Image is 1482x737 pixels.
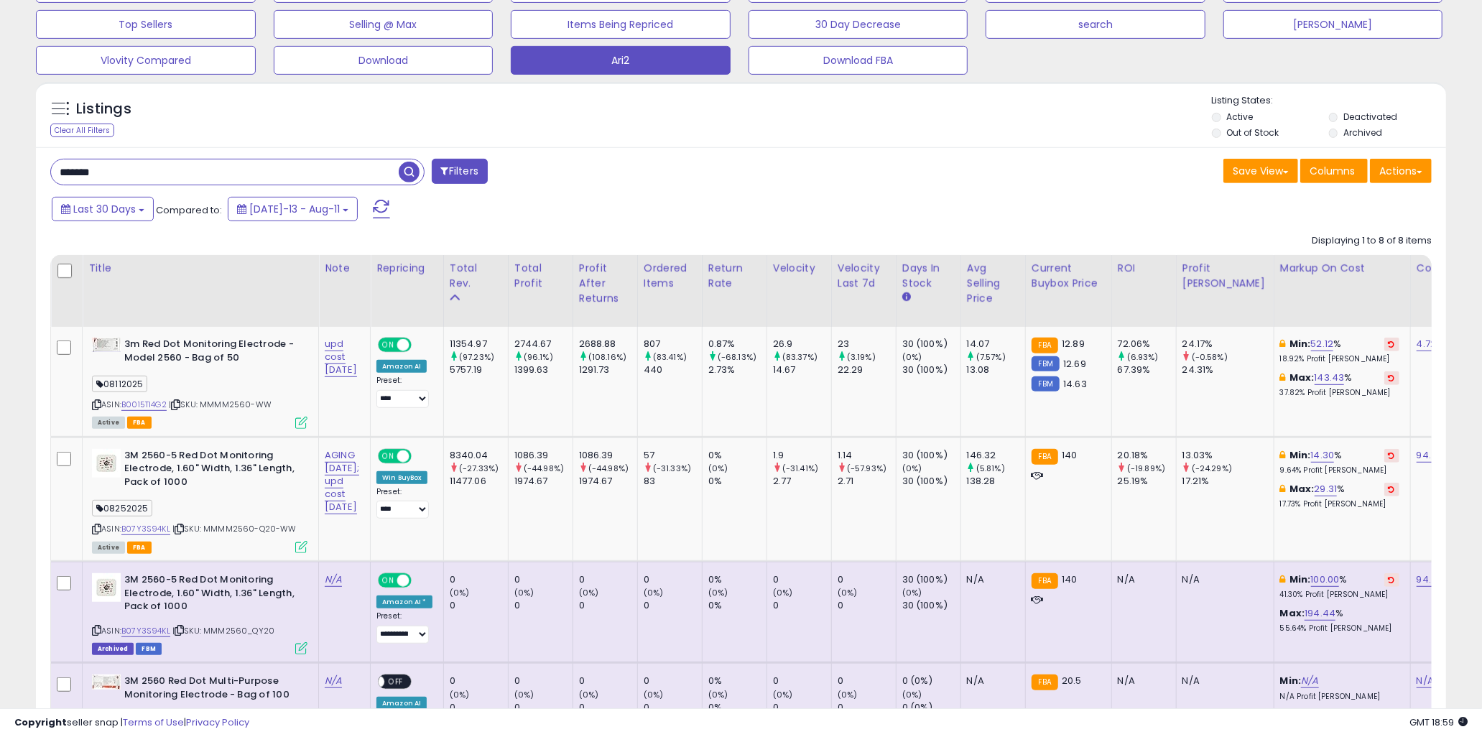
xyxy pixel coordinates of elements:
[1182,338,1274,351] div: 24.17%
[1192,463,1232,474] small: (-24.29%)
[708,463,728,474] small: (0%)
[432,159,488,184] button: Filters
[644,475,702,488] div: 83
[773,475,831,488] div: 2.77
[838,599,896,612] div: 0
[1311,573,1340,587] a: 100.00
[967,675,1014,687] div: N/A
[902,449,960,462] div: 30 (100%)
[92,500,152,516] span: 08252025
[136,643,162,655] span: FBM
[450,675,508,687] div: 0
[92,338,307,427] div: ASIN:
[450,599,508,612] div: 0
[514,338,573,351] div: 2744.67
[1343,111,1397,123] label: Deactivated
[579,363,637,376] div: 1291.73
[838,338,896,351] div: 23
[325,674,342,688] a: N/A
[1062,337,1085,351] span: 12.89
[1118,338,1176,351] div: 72.06%
[1280,338,1399,364] div: %
[1062,674,1082,687] span: 20.5
[773,599,831,612] div: 0
[514,675,573,687] div: 0
[1118,573,1165,586] div: N/A
[1280,371,1399,398] div: %
[967,475,1025,488] div: 138.28
[986,10,1205,39] button: search
[1063,377,1087,391] span: 14.63
[1032,356,1060,371] small: FBM
[749,10,968,39] button: 30 Day Decrease
[967,573,1014,586] div: N/A
[1118,363,1176,376] div: 67.39%
[708,573,767,586] div: 0%
[1315,371,1345,385] a: 143.43
[1182,675,1263,687] div: N/A
[1280,573,1399,600] div: %
[1311,337,1334,351] a: 52.12
[773,363,831,376] div: 14.67
[579,675,637,687] div: 0
[902,675,960,687] div: 0 (0%)
[579,587,599,598] small: (0%)
[450,689,470,700] small: (0%)
[325,448,359,515] a: AGING [DATE]; upd cost [DATE]
[514,449,573,462] div: 1086.39
[450,573,508,586] div: 0
[1182,261,1268,291] div: Profit [PERSON_NAME]
[838,689,858,700] small: (0%)
[1280,261,1404,276] div: Markup on Cost
[1063,357,1086,371] span: 12.69
[1305,606,1335,621] a: 194.44
[123,715,184,729] a: Terms of Use
[1289,448,1311,462] b: Min:
[172,523,297,534] span: | SKU: MMMM2560-Q20-WW
[644,587,664,598] small: (0%)
[514,573,573,586] div: 0
[773,573,831,586] div: 0
[127,417,152,429] span: FBA
[782,463,818,474] small: (-31.41%)
[511,46,731,75] button: Ari2
[325,573,342,587] a: N/A
[1417,261,1449,276] div: Cost
[92,417,125,429] span: All listings currently available for purchase on Amazon
[409,339,432,351] span: OFF
[1343,126,1382,139] label: Archived
[1127,351,1159,363] small: (6.93%)
[1118,449,1176,462] div: 20.18%
[450,261,502,291] div: Total Rev.
[1223,159,1298,183] button: Save View
[121,399,167,411] a: B0015TI4G2
[1280,388,1399,398] p: 37.82% Profit [PERSON_NAME]
[708,475,767,488] div: 0%
[1315,482,1338,496] a: 29.31
[1370,159,1432,183] button: Actions
[773,449,831,462] div: 1.9
[644,338,702,351] div: 807
[1311,448,1335,463] a: 14.30
[52,197,154,221] button: Last 30 Days
[579,689,599,700] small: (0%)
[976,351,1006,363] small: (7.57%)
[579,449,637,462] div: 1086.39
[127,542,152,554] span: FBA
[121,625,170,637] a: B07Y3S94KL
[749,46,968,75] button: Download FBA
[1182,475,1274,488] div: 17.21%
[1289,482,1315,496] b: Max:
[376,376,432,408] div: Preset:
[1280,483,1399,509] div: %
[1280,607,1399,634] div: %
[1300,159,1368,183] button: Columns
[92,376,147,392] span: 08112025
[524,463,564,474] small: (-44.98%)
[847,351,876,363] small: (3.19%)
[514,363,573,376] div: 1399.63
[579,475,637,488] div: 1974.67
[274,10,494,39] button: Selling @ Max
[1192,351,1228,363] small: (-0.58%)
[409,450,432,462] span: OFF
